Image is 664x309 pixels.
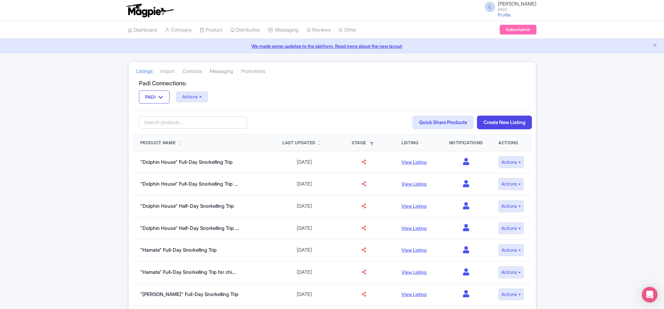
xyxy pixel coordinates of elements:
[413,116,474,130] a: Quick Share Products
[498,12,511,18] a: Profile
[500,25,536,35] a: Subscription
[275,173,334,195] td: [DATE]
[139,80,525,87] h4: Padi Connections:
[401,269,427,275] a: View Listing
[485,2,495,12] span: L
[498,178,524,190] button: Actions
[498,200,524,212] button: Actions
[4,43,660,49] a: We made some updates to the platform. Read more about the new layout
[370,142,373,146] i: Filter by stage
[140,140,176,146] div: Product Name
[125,3,175,18] img: logo-ab69f6fb50320c5b225c76a69d11143b.png
[200,21,223,39] a: Product
[128,21,157,39] a: Dashboard
[282,140,316,146] div: Last Updated
[401,225,427,231] a: View Listing
[275,217,334,239] td: [DATE]
[140,225,239,231] a: "Dolphin House" Half-Day Snorkelling Trip ...
[241,63,265,80] a: Promotions
[401,159,427,165] a: View Listing
[642,287,657,302] div: Open Intercom Messenger
[401,291,427,297] a: View Listing
[401,181,427,187] a: View Listing
[491,135,532,151] th: Actions
[136,63,153,80] a: Listings
[268,21,299,39] a: Messaging
[140,159,233,165] a: "Dolphin House" Full-Day Snorkelling Trip
[275,283,334,305] td: [DATE]
[140,247,217,253] a: "Hamata" Full-Day Snorkelling Trip
[498,156,524,168] button: Actions
[139,91,169,104] button: PADI
[140,181,238,187] a: "Dolphin House" Full-Day Snorkelling Trip ...
[338,21,356,39] a: Other
[498,1,536,7] span: [PERSON_NAME]
[498,244,524,256] button: Actions
[653,42,657,49] button: Close announcement
[183,63,202,80] a: Contacts
[140,291,238,297] a: "[PERSON_NAME]" Full-Day Snorkelling Trip
[230,21,260,39] a: Distribution
[140,203,234,209] a: "Dolphin House" Half-Day Snorkelling Trip
[342,140,386,146] div: Stage
[160,63,175,80] a: Import
[275,239,334,261] td: [DATE]
[140,269,236,275] a: "Hamata" Full-Day Snorkelling Trip for chi...
[275,195,334,218] td: [DATE]
[481,1,536,12] a: L [PERSON_NAME] PADI
[401,203,427,209] a: View Listing
[441,135,491,151] th: Notifications
[401,247,427,253] a: View Listing
[176,91,208,102] button: Actions
[477,116,532,130] a: Create New Listing
[306,21,331,39] a: Reviews
[498,266,524,278] button: Actions
[139,116,247,129] input: Search products...
[498,222,524,234] button: Actions
[498,288,524,301] button: Actions
[275,151,334,173] td: [DATE]
[394,135,441,151] th: Listing
[275,261,334,284] td: [DATE]
[210,63,233,80] a: Messaging
[498,7,536,12] small: PADI
[165,21,192,39] a: Company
